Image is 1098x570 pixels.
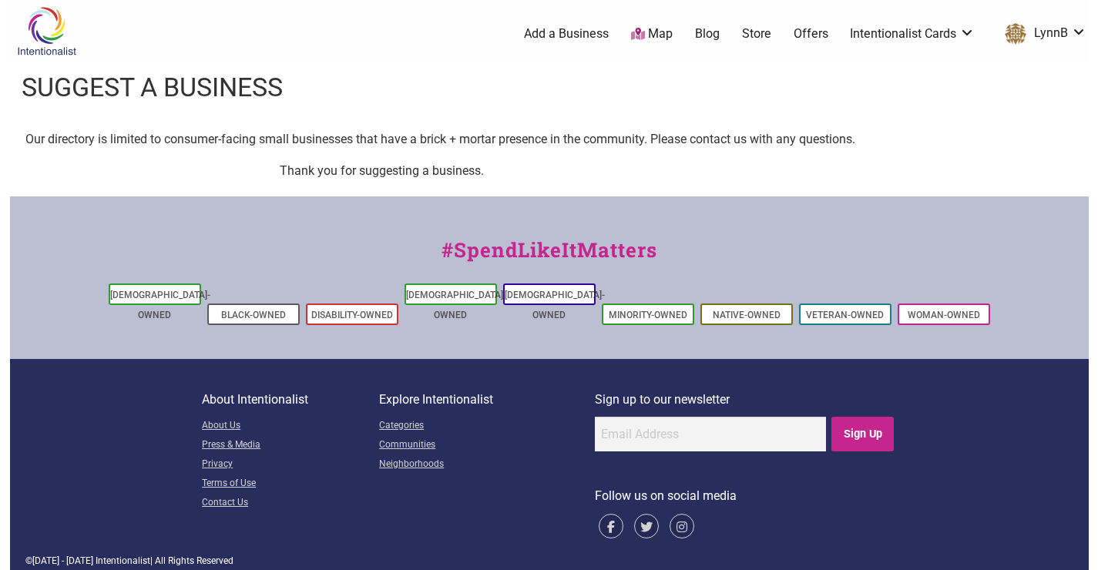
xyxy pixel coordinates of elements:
a: Map [631,25,673,43]
a: Minority-Owned [609,310,687,320]
a: About Us [202,417,379,436]
a: [DEMOGRAPHIC_DATA]-Owned [406,290,506,320]
p: About Intentionalist [202,390,379,410]
a: [DEMOGRAPHIC_DATA]-Owned [505,290,605,320]
div: #SpendLikeItMatters [10,235,1089,280]
a: Privacy [202,455,379,474]
a: Offers [794,25,828,42]
span: Intentionalist [96,555,150,566]
p: Explore Intentionalist [379,390,595,410]
div: © | All Rights Reserved [25,554,1073,568]
p: Our directory is limited to consumer-facing small businesses that have a brick + mortar presence ... [25,129,1073,149]
a: Neighborhoods [379,455,595,474]
a: Communities [379,436,595,455]
p: Follow us on social media [595,486,896,506]
span: [DATE] - [DATE] [32,555,93,566]
a: Add a Business [524,25,609,42]
a: Contact Us [202,494,379,513]
a: Woman-Owned [908,310,980,320]
a: Black-Owned [221,310,286,320]
a: Disability-Owned [311,310,393,320]
a: Intentionalist Cards [850,25,975,42]
a: Store [742,25,771,42]
img: Intentionalist [10,6,83,56]
p: Sign up to our newsletter [595,390,896,410]
a: Blog [695,25,720,42]
a: LynnB [997,20,1086,48]
a: Terms of Use [202,474,379,494]
a: Native-Owned [713,310,781,320]
input: Email Address [595,417,826,451]
div: Thank you for suggesting a business. [280,161,819,181]
input: Sign Up [831,417,894,451]
a: Veteran-Owned [806,310,884,320]
a: [DEMOGRAPHIC_DATA]-Owned [110,290,210,320]
a: Press & Media [202,436,379,455]
a: Categories [379,417,595,436]
h1: Suggest a business [22,69,283,106]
